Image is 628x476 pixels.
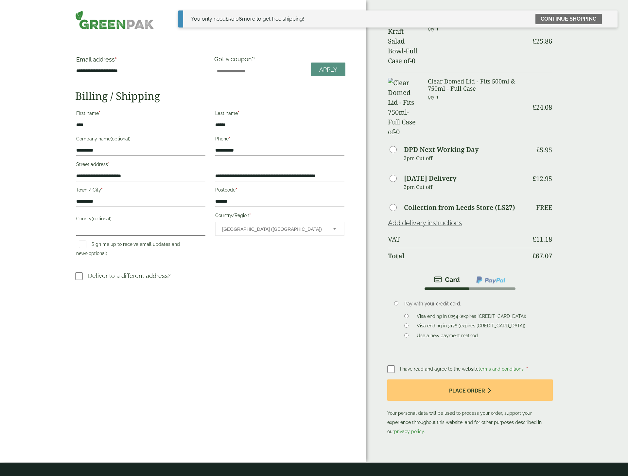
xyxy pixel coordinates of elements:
span: United Kingdom (UK) [222,222,324,236]
span: £ [532,174,536,183]
label: Got a coupon? [214,56,257,66]
input: Sign me up to receive email updates and news(optional) [79,241,86,248]
abbr: required [229,136,230,141]
span: 50.06 [226,16,242,22]
abbr: required [101,187,103,192]
p: Free [536,204,552,211]
bdi: 5.95 [536,145,552,154]
bdi: 25.86 [532,37,552,46]
p: Deliver to a different address? [88,271,171,280]
span: £ [532,37,536,46]
label: First name [76,109,205,120]
bdi: 12.95 [532,174,552,183]
span: £ [536,145,540,154]
abbr: required [526,366,528,372]
p: 2pm Cut off [404,153,528,163]
label: Collection from Leeds Store (LS27) [404,204,515,211]
span: (optional) [87,251,107,256]
button: Place order [387,379,553,401]
label: Email address [76,57,205,66]
a: terms and conditions [479,366,524,372]
h3: Clear Domed Lid - Fits 500ml & 750ml - Full Case [428,78,528,92]
span: (optional) [111,136,131,141]
p: Pay with your credit card. [404,300,543,307]
label: Street address [76,160,205,171]
a: Apply [311,63,345,77]
span: £ [226,16,228,22]
label: DPD Next Working Day [404,146,479,153]
bdi: 67.07 [532,251,552,260]
a: Add delivery instructions [388,219,462,227]
span: I have read and agree to the website [400,366,525,372]
label: Last name [215,109,344,120]
label: Country/Region [215,211,344,222]
label: [DATE] Delivery [404,175,456,182]
label: Town / City [76,185,205,196]
label: County [76,214,205,225]
th: Total [388,248,528,264]
img: ppcp-gateway.png [476,276,506,284]
abbr: required [99,111,100,116]
span: £ [532,103,536,112]
label: Sign me up to receive email updates and news [76,242,180,258]
p: 2pm Cut off [404,182,528,192]
span: £ [532,235,536,244]
th: VAT [388,231,528,247]
abbr: required [115,56,117,63]
abbr: required [238,111,239,116]
img: Clear Domed Lid - Fits 750ml-Full Case of-0 [388,78,420,137]
label: Visa ending in 8254 (expires [CREDIT_CARD_DATA]) [414,314,529,321]
h2: Billing / Shipping [75,90,345,102]
img: stripe.png [434,276,460,284]
label: Visa ending in 3176 (expires [CREDIT_CARD_DATA]) [414,323,528,330]
span: Country/Region [215,222,344,236]
label: Postcode [215,185,344,196]
label: Use a new payment method [414,333,480,340]
abbr: required [235,187,237,192]
p: Your personal data will be used to process your order, support your experience throughout this we... [387,379,553,436]
bdi: 11.18 [532,235,552,244]
span: £ [532,251,536,260]
abbr: required [249,213,251,218]
img: GreenPak Supplies [75,10,154,29]
label: Company name [76,134,205,145]
abbr: required [108,162,110,167]
a: Continue shopping [535,14,602,24]
img: 750ml Kraft Salad Bowl-Full Case of-0 [388,17,420,66]
div: You only need more to get free shipping! [191,15,304,23]
label: Phone [215,134,344,145]
a: privacy policy [394,429,424,434]
span: Apply [319,66,337,73]
span: (optional) [92,216,112,221]
small: Qty: 1 [428,95,439,100]
bdi: 24.08 [532,103,552,112]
